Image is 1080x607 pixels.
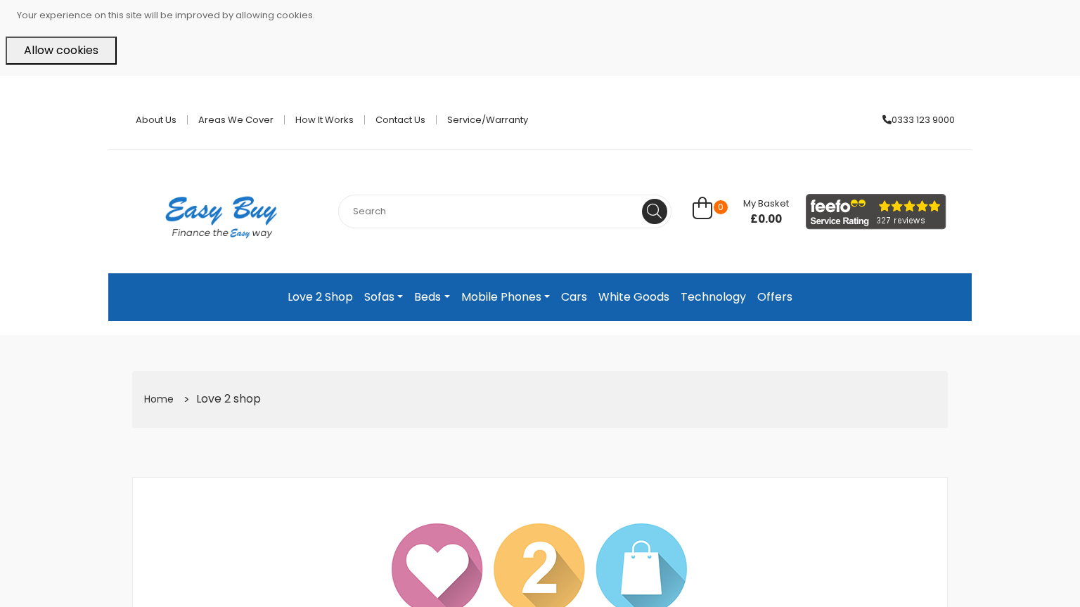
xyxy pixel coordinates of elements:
[693,204,789,221] a: 0 My Basket £0.00
[806,194,946,230] img: feefo_logo
[743,212,789,226] span: £0.00
[359,285,409,310] a: Sofas
[6,37,117,65] button: Allow cookies
[282,285,359,310] a: Love 2 Shop
[338,195,671,228] input: Search
[365,115,437,124] a: Contact Us
[743,197,789,210] span: My Basket
[179,389,262,410] li: Love 2 shop
[752,285,798,310] a: Offers
[125,115,188,124] a: About Us
[593,285,675,310] a: White Goods
[437,115,528,124] a: Service/Warranty
[675,285,752,310] a: Technology
[188,115,285,124] a: Areas we cover
[151,178,291,256] img: Easy Buy
[872,115,955,124] a: 0333 123 9000
[17,6,1074,25] p: Your experience on this site will be improved by allowing cookies.
[144,392,174,406] a: Home
[456,285,555,310] a: Mobile Phones
[285,115,365,124] a: How it works
[555,285,593,310] a: Cars
[714,200,728,214] span: 0
[409,285,455,310] a: Beds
